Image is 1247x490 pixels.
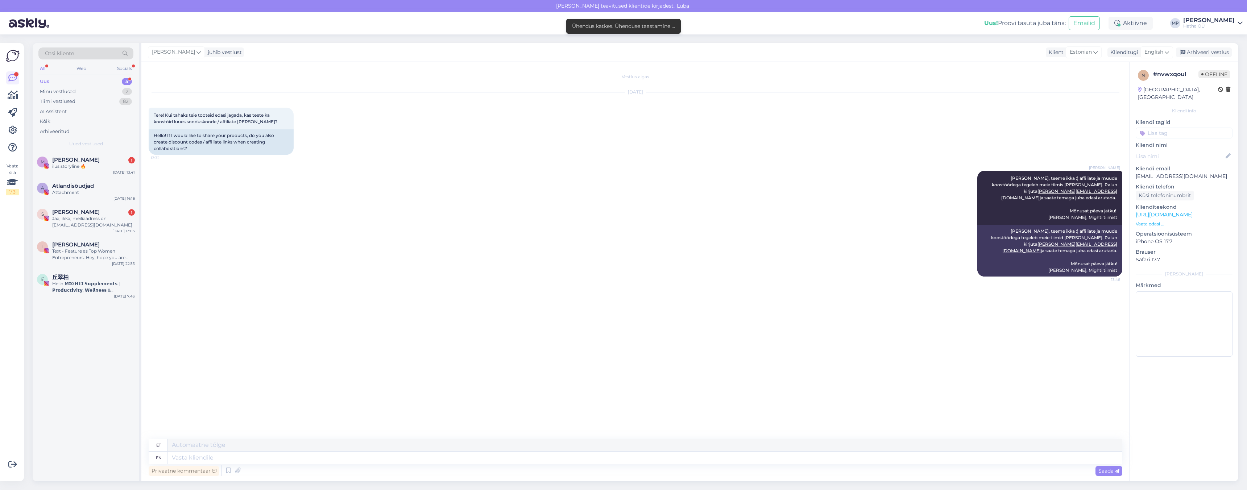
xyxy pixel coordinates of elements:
span: Mari-Liis Põldar [52,157,100,163]
div: Arhiveeri vestlus [1176,47,1232,57]
span: S [41,211,44,217]
a: [PERSON_NAME]Hatha OÜ [1183,17,1243,29]
p: Märkmed [1136,282,1232,289]
span: Uued vestlused [69,141,103,147]
div: [DATE] 13:41 [113,170,135,175]
div: MP [1170,18,1180,28]
div: ilus storyline 🔥 [52,163,135,170]
p: Vaata edasi ... [1136,221,1232,227]
div: 5 [122,78,132,85]
b: Uus! [984,20,998,26]
div: Küsi telefoninumbrit [1136,191,1194,200]
div: Socials [116,64,133,73]
div: Vestlus algas [149,74,1122,80]
div: et [156,439,161,451]
p: Brauser [1136,248,1232,256]
p: Kliendi telefon [1136,183,1232,191]
span: 13:46 [1093,277,1120,282]
div: Arhiveeritud [40,128,70,135]
div: Aktiivne [1109,17,1153,30]
span: Sander Harjak [52,209,100,215]
span: Estonian [1070,48,1092,56]
div: Proovi tasuta juba täna: [984,19,1066,28]
span: Louisa [52,241,100,248]
a: [URL][DOMAIN_NAME] [1136,211,1193,218]
div: [DATE] 13:03 [112,228,135,234]
p: Klienditeekond [1136,203,1232,211]
img: Askly Logo [6,49,20,63]
span: n [1142,72,1145,78]
div: [DATE] 7:43 [114,294,135,299]
div: Text - Feature as Top Women Entrepreneurs. Hey, hope you are doing well! We are doing a special f... [52,248,135,261]
div: Hatha OÜ [1183,23,1235,29]
span: 丘 [40,277,45,282]
div: Ühendus katkes. Ühenduse taastamine ... [572,22,675,30]
span: Offline [1198,70,1230,78]
div: [DATE] 22:35 [112,261,135,266]
div: juhib vestlust [205,49,242,56]
p: iPhone OS 17.7 [1136,238,1232,245]
div: 1 [128,209,135,216]
div: 82 [119,98,132,105]
div: Privaatne kommentaar [149,466,219,476]
span: L [41,244,44,249]
span: Saada [1098,468,1119,474]
div: # nvwxqoul [1153,70,1198,79]
div: Vaata siia [6,163,19,195]
div: Tiimi vestlused [40,98,75,105]
div: Kõik [40,118,50,125]
span: Luba [675,3,691,9]
span: [PERSON_NAME] [152,48,195,56]
div: 2 [122,88,132,95]
div: AI Assistent [40,108,67,115]
div: [PERSON_NAME], teeme ikka :) affiliate ja muude koostöödega tegeleb meie tiimid [PERSON_NAME]. Pa... [977,225,1122,277]
span: 13:32 [151,155,178,161]
div: [GEOGRAPHIC_DATA], [GEOGRAPHIC_DATA] [1138,86,1218,101]
p: Kliendi tag'id [1136,119,1232,126]
a: [PERSON_NAME][EMAIL_ADDRESS][DOMAIN_NAME] [1002,241,1117,253]
div: All [38,64,47,73]
span: Tere! Kui tahaks teie tooteid edasi jagada, kas teete ka koostöid luues sooduskoode / affiliate [... [154,112,278,124]
p: Safari 17.7 [1136,256,1232,263]
div: Web [75,64,88,73]
div: 1 [128,157,135,163]
div: Minu vestlused [40,88,76,95]
div: Klienditugi [1107,49,1138,56]
span: Atlandisõudjad [52,183,94,189]
div: Uus [40,78,49,85]
div: [DATE] 16:16 [113,196,135,201]
span: [PERSON_NAME] [1089,165,1120,170]
div: Attachment [52,189,135,196]
span: [PERSON_NAME], teeme ikka :) affiliate ja muude koostöödega tegeleb meie tiimis [PERSON_NAME]. Pa... [992,175,1118,220]
span: M [41,159,45,165]
div: Kliendi info [1136,108,1232,114]
p: Kliendi email [1136,165,1232,173]
p: Kliendi nimi [1136,141,1232,149]
span: Otsi kliente [45,50,74,57]
div: Klient [1046,49,1064,56]
div: Jaa, ikka, meiliaadress on [EMAIL_ADDRESS][DOMAIN_NAME] [52,215,135,228]
span: A [41,185,44,191]
div: Hello 𝗠𝗜𝗚𝗛𝗧𝗜 𝗦𝘂𝗽𝗽𝗹𝗲𝗺𝗲𝗻𝘁𝘀 | 𝗣𝗿𝗼𝗱𝘂𝗰𝘁𝗶𝘃𝗶𝘁𝘆, 𝗪𝗲𝗹𝗹𝗻𝗲𝘀𝘀 & 𝗥𝗲𝘀𝗶𝗹𝗶𝗲𝗻𝗰𝗲, We are a luxury goods supplier fr... [52,281,135,294]
div: 1 / 3 [6,189,19,195]
div: en [156,452,162,464]
button: Emailid [1069,16,1100,30]
input: Lisa tag [1136,128,1232,138]
p: Operatsioonisüsteem [1136,230,1232,238]
div: Hello! If I would like to share your products, do you also create discount codes / affiliate link... [149,129,294,155]
div: [DATE] [149,89,1122,95]
span: English [1144,48,1163,56]
p: [EMAIL_ADDRESS][DOMAIN_NAME] [1136,173,1232,180]
span: 丘翠柏 [52,274,69,281]
input: Lisa nimi [1136,152,1224,160]
a: [PERSON_NAME][EMAIL_ADDRESS][DOMAIN_NAME] [1001,188,1117,200]
div: [PERSON_NAME] [1136,271,1232,277]
div: [PERSON_NAME] [1183,17,1235,23]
